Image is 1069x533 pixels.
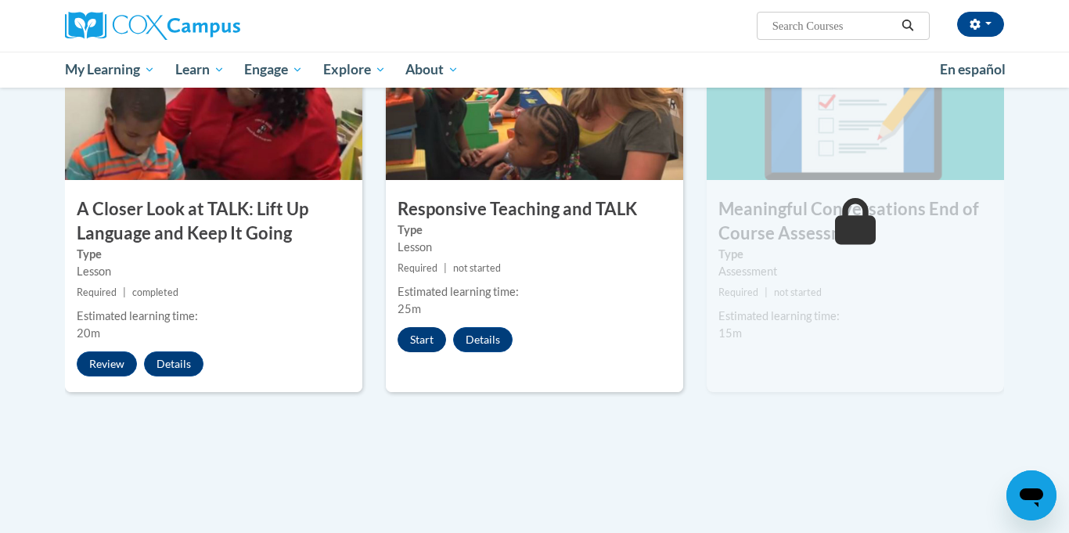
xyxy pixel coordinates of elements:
span: not started [774,286,822,298]
iframe: Button to launch messaging window [1006,470,1056,520]
a: My Learning [55,52,165,88]
button: Details [144,351,203,376]
span: | [123,286,126,298]
label: Type [718,246,992,263]
span: completed [132,286,178,298]
span: not started [453,262,501,274]
span: About [405,60,459,79]
a: Engage [234,52,313,88]
span: 20m [77,326,100,340]
span: 25m [398,302,421,315]
label: Type [77,246,351,263]
button: Review [77,351,137,376]
button: Details [453,327,513,352]
div: Assessment [718,263,992,280]
div: Lesson [398,239,671,256]
button: Account Settings [957,12,1004,37]
h3: A Closer Look at TALK: Lift Up Language and Keep It Going [65,197,362,246]
a: Learn [165,52,235,88]
span: Required [77,286,117,298]
span: En español [940,61,1006,77]
span: Required [718,286,758,298]
span: Required [398,262,437,274]
label: Type [398,221,671,239]
button: Search [896,16,920,35]
div: Estimated learning time: [77,308,351,325]
div: Lesson [77,263,351,280]
img: Course Image [65,23,362,180]
img: Course Image [386,23,683,180]
a: Explore [313,52,396,88]
span: My Learning [65,60,155,79]
img: Course Image [707,23,1004,180]
a: Cox Campus [65,12,362,40]
img: Cox Campus [65,12,240,40]
span: Engage [244,60,303,79]
span: 15m [718,326,742,340]
span: | [444,262,447,274]
button: Start [398,327,446,352]
div: Main menu [41,52,1028,88]
div: Estimated learning time: [718,308,992,325]
h3: Meaningful Conversations End of Course Assessment [707,197,1004,246]
span: Explore [323,60,386,79]
h3: Responsive Teaching and TALK [386,197,683,221]
a: About [396,52,470,88]
a: En español [930,53,1016,86]
span: | [765,286,768,298]
div: Estimated learning time: [398,283,671,301]
span: Learn [175,60,225,79]
input: Search Courses [771,16,896,35]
